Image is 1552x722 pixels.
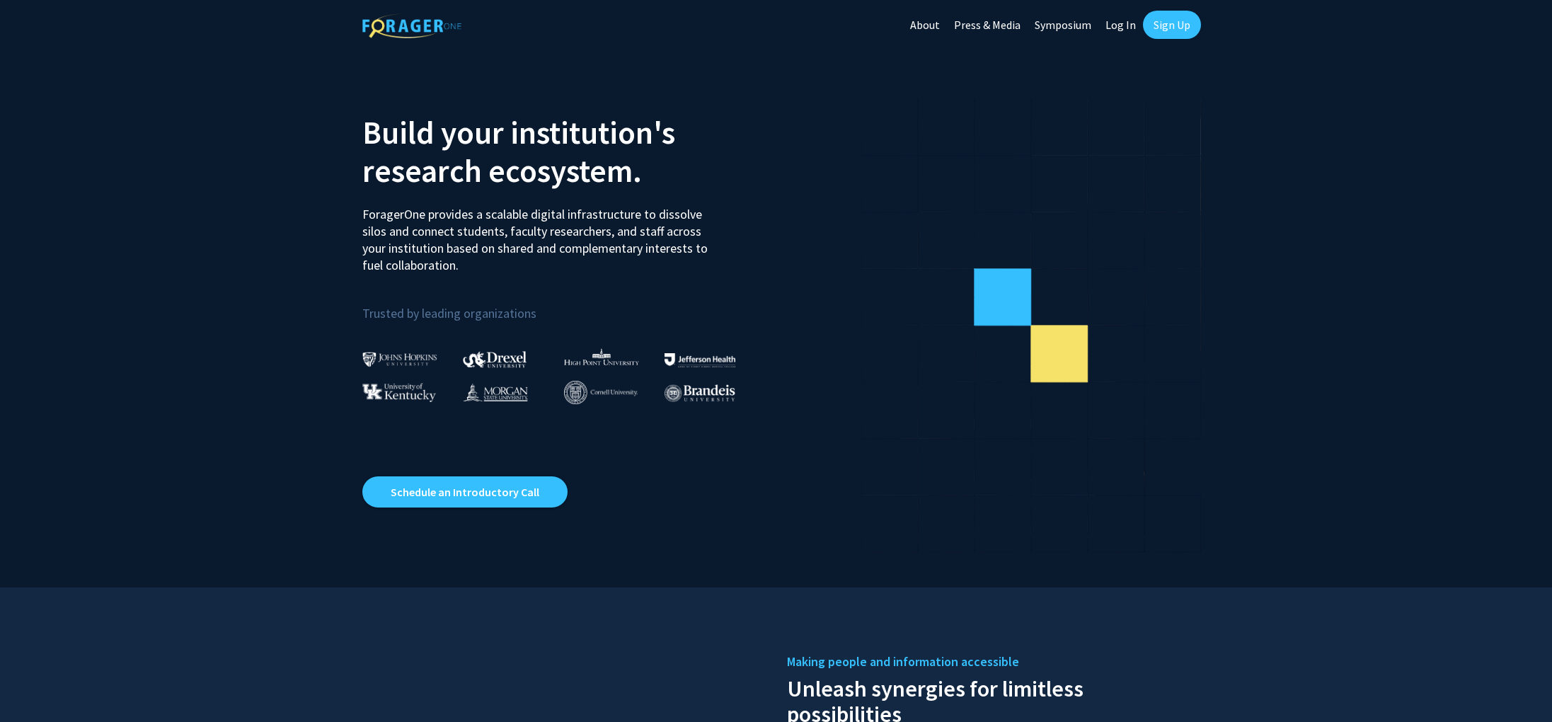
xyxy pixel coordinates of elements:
[564,348,639,365] img: High Point University
[362,285,766,324] p: Trusted by leading organizations
[11,658,60,711] iframe: Chat
[564,381,638,404] img: Cornell University
[362,113,766,190] h2: Build your institution's research ecosystem.
[362,476,568,508] a: Opens in a new tab
[665,384,735,402] img: Brandeis University
[362,352,437,367] img: Johns Hopkins University
[787,651,1190,672] h5: Making people and information accessible
[463,351,527,367] img: Drexel University
[463,383,528,401] img: Morgan State University
[362,195,718,274] p: ForagerOne provides a scalable digital infrastructure to dissolve silos and connect students, fac...
[362,13,461,38] img: ForagerOne Logo
[362,383,436,402] img: University of Kentucky
[665,353,735,367] img: Thomas Jefferson University
[1143,11,1201,39] a: Sign Up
